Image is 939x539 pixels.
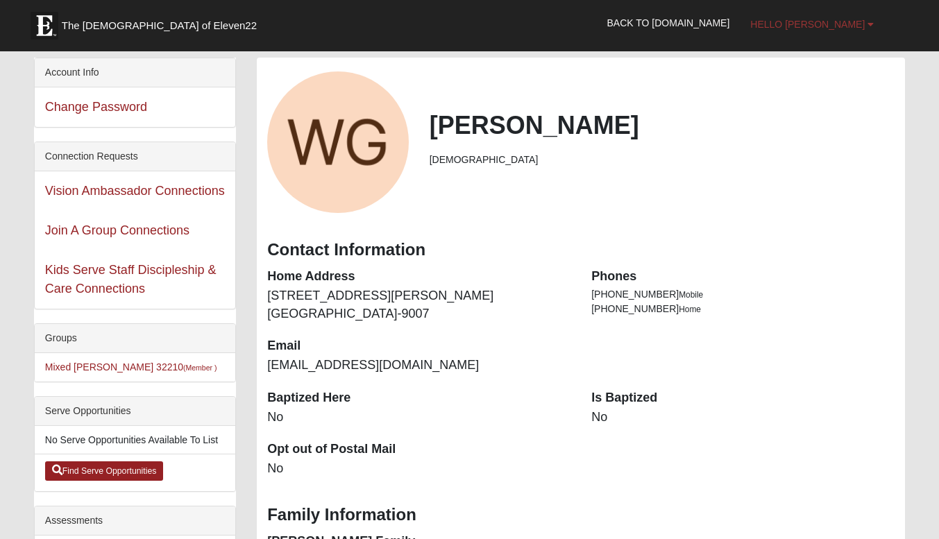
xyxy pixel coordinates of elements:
[267,337,570,355] dt: Email
[430,153,895,167] li: [DEMOGRAPHIC_DATA]
[35,142,235,171] div: Connection Requests
[183,363,217,372] small: (Member )
[35,426,235,454] li: No Serve Opportunities Available To List
[267,460,570,478] dd: No
[45,223,189,237] a: Join A Group Connections
[45,100,147,114] a: Change Password
[591,287,895,302] li: [PHONE_NUMBER]
[430,110,895,140] h2: [PERSON_NAME]
[267,287,570,323] dd: [STREET_ADDRESS][PERSON_NAME] [GEOGRAPHIC_DATA]-9007
[45,184,225,198] a: Vision Ambassador Connections
[45,361,217,373] a: Mixed [PERSON_NAME] 32210(Member )
[31,12,58,40] img: Eleven22 logo
[267,71,409,213] a: View Fullsize Photo
[35,506,235,536] div: Assessments
[267,505,895,525] h3: Family Information
[267,409,570,427] dd: No
[62,19,257,33] span: The [DEMOGRAPHIC_DATA] of Eleven22
[35,397,235,426] div: Serve Opportunities
[591,409,895,427] dd: No
[45,461,164,481] a: Find Serve Opportunities
[35,324,235,353] div: Groups
[267,240,895,260] h3: Contact Information
[596,6,740,40] a: Back to [DOMAIN_NAME]
[591,389,895,407] dt: Is Baptized
[679,305,701,314] span: Home
[24,5,301,40] a: The [DEMOGRAPHIC_DATA] of Eleven22
[740,7,884,42] a: Hello [PERSON_NAME]
[679,290,703,300] span: Mobile
[267,389,570,407] dt: Baptized Here
[267,440,570,459] dt: Opt out of Postal Mail
[591,268,895,286] dt: Phones
[35,58,235,87] div: Account Info
[45,263,217,296] a: Kids Serve Staff Discipleship & Care Connections
[750,19,865,30] span: Hello [PERSON_NAME]
[267,357,570,375] dd: [EMAIL_ADDRESS][DOMAIN_NAME]
[591,302,895,316] li: [PHONE_NUMBER]
[267,268,570,286] dt: Home Address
